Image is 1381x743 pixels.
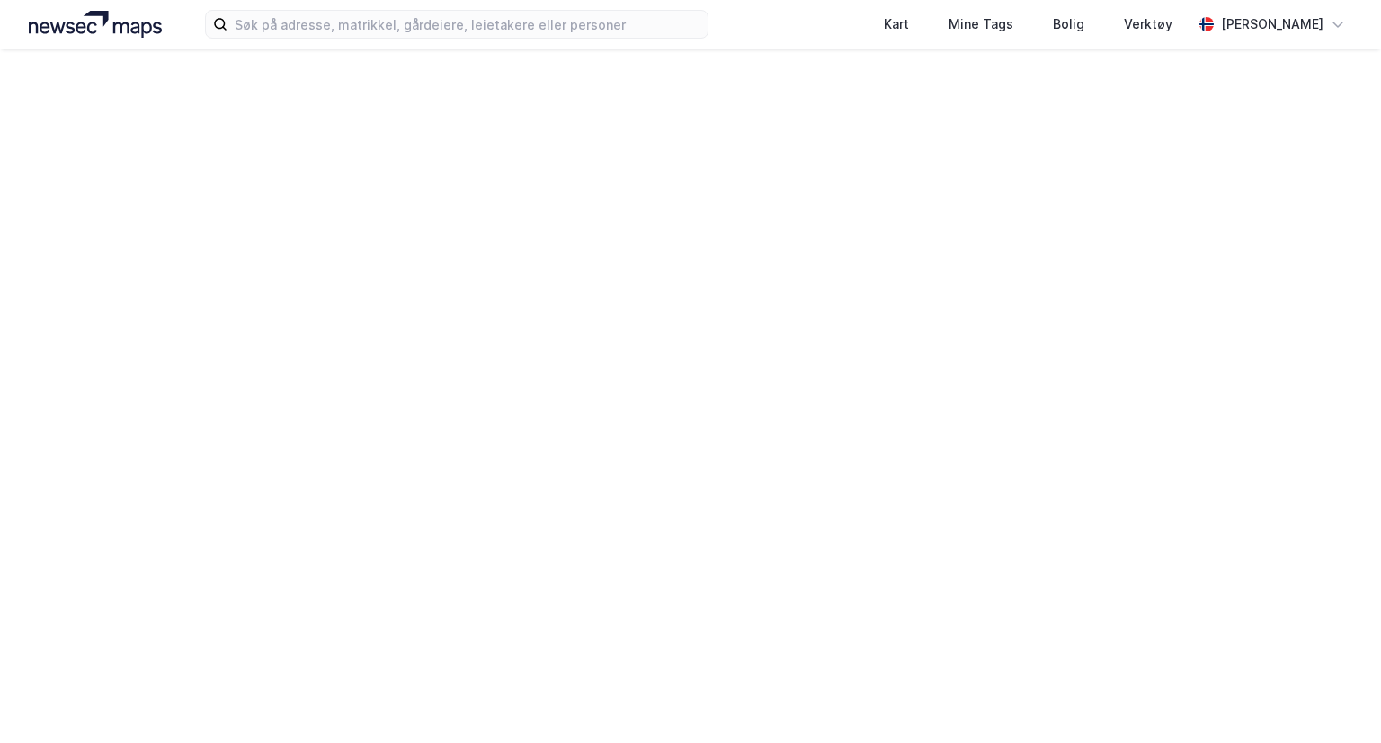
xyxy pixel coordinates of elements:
div: Verktøy [1124,13,1172,35]
div: Kart [884,13,909,35]
img: logo.a4113a55bc3d86da70a041830d287a7e.svg [29,11,162,38]
div: Kontrollprogram for chat [1291,657,1381,743]
iframe: Chat Widget [1291,657,1381,743]
input: Søk på adresse, matrikkel, gårdeiere, leietakere eller personer [227,11,708,38]
div: [PERSON_NAME] [1221,13,1323,35]
div: Mine Tags [949,13,1013,35]
div: Bolig [1053,13,1084,35]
